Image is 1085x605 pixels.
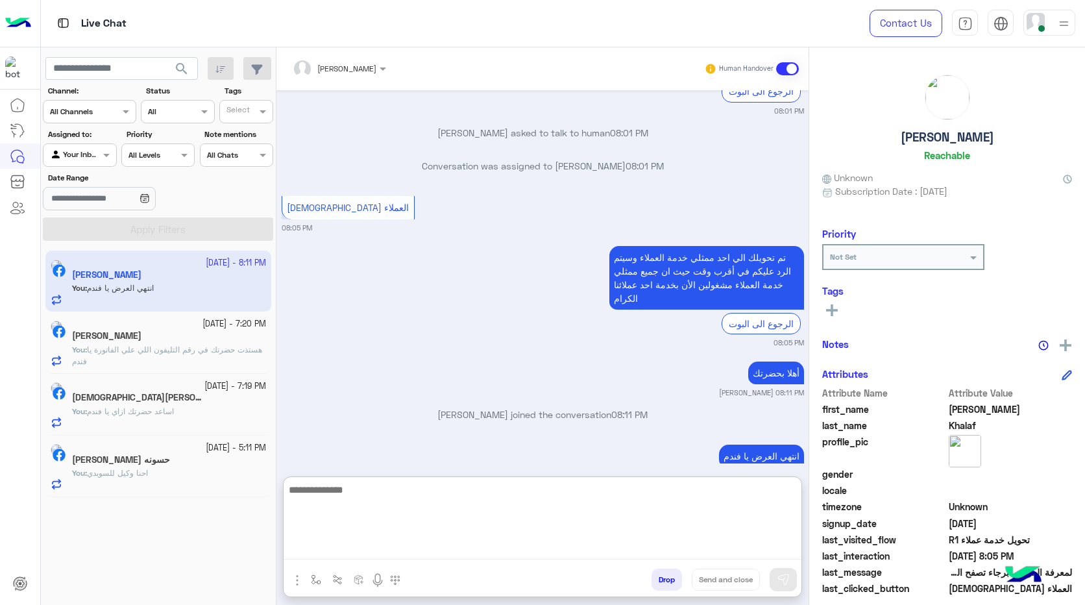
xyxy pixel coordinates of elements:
img: send voice note [370,573,385,588]
img: Logo [5,10,31,37]
small: [PERSON_NAME] 08:11 PM [719,388,804,398]
img: Facebook [53,325,66,338]
small: Human Handover [719,64,774,74]
button: Trigger scenario [327,569,348,590]
img: add [1060,340,1071,351]
span: last_interaction [822,549,946,563]
h6: Reachable [924,149,970,161]
label: Channel: [48,85,135,97]
small: 08:05 PM [282,223,312,233]
b: : [72,345,87,354]
h5: [PERSON_NAME] [901,130,994,145]
small: [DATE] - 5:11 PM [206,442,266,454]
small: [DATE] - 7:20 PM [202,318,266,330]
span: Unknown [822,171,873,184]
h6: Tags [822,285,1072,297]
small: 08:01 PM [774,106,804,116]
img: userImage [1027,13,1045,31]
img: hulul-logo.png [1001,553,1046,599]
img: profile [1056,16,1072,32]
div: الرجوع الى البوت [722,80,801,102]
img: send attachment [289,573,305,588]
div: Select [225,104,250,119]
img: picture [949,435,981,467]
button: Apply Filters [43,217,273,241]
span: لخدمة العملاء [949,582,1073,595]
small: [DATE] - 7:19 PM [204,380,266,393]
span: Khalaf [949,419,1073,432]
img: send message [777,573,790,586]
img: select flow [311,574,321,585]
span: اساعد حضرتك ازاي يا فندم [87,406,174,416]
img: picture [51,444,62,456]
span: gender [822,467,946,481]
span: Attribute Value [949,386,1073,400]
span: search [174,61,189,77]
button: Drop [652,569,682,591]
span: 2025-09-20T17:00:05.444Z [949,517,1073,530]
label: Assigned to: [48,129,115,140]
h6: Priority [822,228,856,240]
span: 08:11 PM [611,409,648,420]
span: لمعرفة العروض برجاء تصفح القائمة التالية [949,565,1073,579]
img: picture [51,382,62,394]
img: 322208621163248 [5,56,29,80]
img: make a call [390,575,400,586]
div: الرجوع الى البوت [722,313,801,334]
img: picture [51,321,62,332]
span: You [72,468,85,478]
h6: Notes [822,338,849,350]
img: tab [994,16,1008,31]
span: تحويل خدمة عملاء R1 [949,533,1073,547]
span: timezone [822,500,946,513]
label: Tags [225,85,272,97]
span: You [72,345,85,354]
button: search [166,57,198,85]
span: Subscription Date : [DATE] [835,184,947,198]
img: notes [1038,340,1049,351]
img: tab [958,16,973,31]
span: احنا وكيل للسويدي [87,468,148,478]
h6: Attributes [822,368,868,380]
span: first_name [822,402,946,416]
span: signup_date [822,517,946,530]
span: Attribute Name [822,386,946,400]
img: create order [354,574,364,585]
button: Send and close [692,569,760,591]
span: null [949,484,1073,497]
span: 2025-09-20T17:05:45.757Z [949,549,1073,563]
p: 20/9/2025, 8:11 PM [748,362,804,384]
h5: رمضان كامل [72,392,208,403]
button: create order [348,569,370,590]
img: picture [925,75,969,119]
span: locale [822,484,946,497]
span: 08:01 PM [610,127,648,138]
span: Hussein [949,402,1073,416]
p: [PERSON_NAME] joined the conversation [282,408,804,421]
b: : [72,406,87,416]
span: [PERSON_NAME] [317,64,376,73]
img: tab [55,15,71,31]
label: Date Range [48,172,193,184]
span: 08:01 PM [626,160,664,171]
p: [PERSON_NAME] asked to talk to human [282,126,804,140]
p: Conversation was assigned to [PERSON_NAME] [282,159,804,173]
img: Facebook [53,387,66,400]
img: Trigger scenario [332,574,343,585]
img: Facebook [53,449,66,462]
span: last_visited_flow [822,533,946,547]
h5: احمد سويلم حسونه [72,454,170,465]
span: last_name [822,419,946,432]
span: هستذت حضرتك في رقم التليفون اللي علي الفاتورة يا فندم [72,345,262,366]
span: profile_pic [822,435,946,465]
h5: Mahmoud Radwan [72,330,141,341]
span: last_clicked_button [822,582,946,595]
button: select flow [306,569,327,590]
span: Unknown [949,500,1073,513]
label: Note mentions [204,129,271,140]
p: 20/9/2025, 8:11 PM [719,445,804,467]
span: [DEMOGRAPHIC_DATA] العملاء [287,202,409,213]
label: Priority [127,129,193,140]
label: Status [146,85,213,97]
small: 08:05 PM [774,338,804,348]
